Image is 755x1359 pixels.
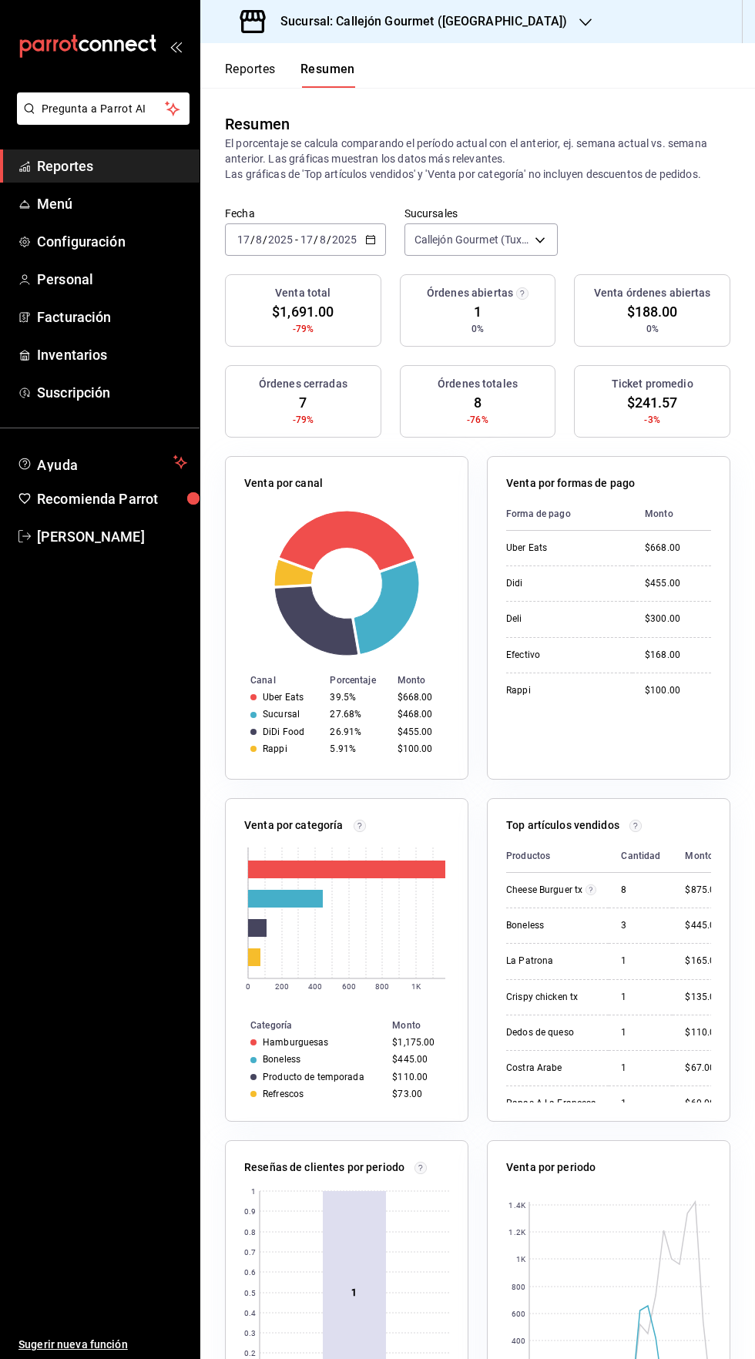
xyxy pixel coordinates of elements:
a: Pregunta a Parrot AI [11,112,190,128]
text: 1.2K [508,1228,525,1237]
p: Venta por categoría [244,817,344,834]
div: 27.68% [330,709,384,720]
span: Recomienda Parrot [37,488,187,509]
input: -- [255,233,263,246]
span: Facturación [37,307,187,327]
text: 0.9 [244,1207,256,1216]
text: 0.3 [244,1329,256,1337]
div: $100.00 [645,684,711,697]
th: Porcentaje [324,672,391,689]
div: Crispy chicken tx [506,991,596,1004]
div: $455.00 [645,577,711,590]
div: 1 [621,955,660,968]
div: Costra Arabe [506,1062,596,1075]
th: Cantidad [609,840,673,873]
div: Papas A La Francesa [506,1097,596,1110]
div: $110.00 [685,1026,720,1039]
span: Reportes [37,156,187,176]
h3: Órdenes abiertas [427,285,513,301]
div: 5.91% [330,743,384,754]
div: $165.00 [685,955,720,968]
button: Reportes [225,62,276,88]
h3: Órdenes totales [438,376,518,392]
div: $60.00 [685,1097,720,1110]
span: / [263,233,267,246]
label: Sucursales [404,208,559,219]
div: Uber Eats [263,692,304,703]
div: Refrescos [263,1089,304,1099]
input: -- [237,233,250,246]
span: $1,691.00 [272,301,334,322]
span: $241.57 [627,392,678,413]
text: 0.2 [244,1349,256,1357]
div: $445.00 [685,919,720,932]
span: Callejón Gourmet (Tuxla) [414,232,530,247]
div: 1 [621,1097,660,1110]
span: -79% [293,413,314,427]
span: 1 [474,301,482,322]
text: 0 [246,982,250,991]
div: $875.00 [685,884,720,897]
th: Canal [226,672,324,689]
th: Monto [673,840,720,873]
div: 39.5% [330,692,384,703]
div: $67.00 [685,1062,720,1075]
div: Hamburguesas [263,1037,329,1048]
div: DiDi Food [263,726,304,737]
text: 0.7 [244,1248,256,1257]
button: Pregunta a Parrot AI [17,92,190,125]
button: Resumen [300,62,355,88]
h3: Sucursal: Callejón Gourmet ([GEOGRAPHIC_DATA]) [268,12,567,31]
div: Sucursal [263,709,300,720]
th: Monto [633,498,711,531]
p: El porcentaje se calcula comparando el período actual con el anterior, ej. semana actual vs. sema... [225,136,730,182]
div: $168.00 [645,649,711,662]
svg: Artículos relacionados por el SKU: Cheese Burguer tx (7.000000), Cheese Burguer Tx (1.000000) [586,884,596,896]
span: / [250,233,255,246]
div: Dedos de queso [506,1026,596,1039]
div: $455.00 [398,726,443,737]
div: $668.00 [398,692,443,703]
div: 1 [621,1062,660,1075]
h3: Ticket promedio [612,376,693,392]
text: 1 [251,1187,256,1196]
input: ---- [267,233,294,246]
text: 800 [512,1283,525,1291]
text: 1.4K [508,1201,525,1210]
span: Sugerir nueva función [18,1337,187,1353]
text: 0.6 [244,1268,256,1277]
text: 0.8 [244,1228,256,1237]
p: Venta por periodo [506,1159,596,1176]
span: / [314,233,318,246]
th: Categoría [226,1017,386,1034]
div: 8 [621,884,660,897]
div: 1 [621,991,660,1004]
span: $188.00 [627,301,678,322]
span: 7 [299,392,307,413]
h3: Venta órdenes abiertas [594,285,711,301]
text: 0.4 [244,1309,256,1317]
span: 8 [474,392,482,413]
text: 400 [308,982,322,991]
p: Reseñas de clientes por periodo [244,1159,404,1176]
span: Suscripción [37,382,187,403]
div: $73.00 [392,1089,443,1099]
th: Monto [386,1017,468,1034]
div: $110.00 [392,1072,443,1082]
text: 400 [512,1337,525,1345]
p: Venta por formas de pago [506,475,635,492]
div: 3 [621,919,660,932]
h3: Órdenes cerradas [259,376,347,392]
p: Top artículos vendidos [506,817,619,834]
span: -76% [467,413,488,427]
input: ---- [331,233,357,246]
p: Venta por canal [244,475,323,492]
h3: Venta total [275,285,331,301]
span: / [327,233,331,246]
div: $100.00 [398,743,443,754]
span: Menú [37,193,187,214]
span: Personal [37,269,187,290]
th: Monto [391,672,468,689]
div: $1,175.00 [392,1037,443,1048]
div: Deli [506,612,620,626]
